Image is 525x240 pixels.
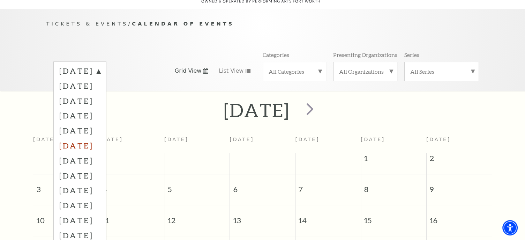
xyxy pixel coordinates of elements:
[59,138,100,153] label: [DATE]
[295,132,361,153] th: [DATE]
[99,174,164,198] span: 4
[296,98,322,123] button: next
[502,220,518,235] div: Accessibility Menu
[219,67,243,75] span: List View
[164,205,230,229] span: 12
[33,174,98,198] span: 3
[224,99,290,121] h2: [DATE]
[427,205,492,229] span: 16
[295,205,361,229] span: 14
[59,153,100,168] label: [DATE]
[333,51,397,58] p: Presenting Organizations
[361,153,426,167] span: 1
[59,93,100,108] label: [DATE]
[361,205,426,229] span: 15
[164,132,230,153] th: [DATE]
[263,51,289,58] p: Categories
[230,205,295,229] span: 13
[59,198,100,213] label: [DATE]
[427,153,492,167] span: 2
[59,108,100,123] label: [DATE]
[269,68,320,75] label: All Categories
[132,21,234,27] span: Calendar of Events
[59,123,100,138] label: [DATE]
[230,132,295,153] th: [DATE]
[164,174,230,198] span: 5
[339,68,391,75] label: All Organizations
[426,137,451,142] span: [DATE]
[46,21,128,27] span: Tickets & Events
[410,68,473,75] label: All Series
[59,213,100,228] label: [DATE]
[404,51,419,58] p: Series
[59,183,100,198] label: [DATE]
[361,174,426,198] span: 8
[59,78,100,93] label: [DATE]
[59,66,100,78] label: [DATE]
[33,132,99,153] th: [DATE]
[295,174,361,198] span: 7
[427,174,492,198] span: 9
[59,168,100,183] label: [DATE]
[361,137,385,142] span: [DATE]
[99,205,164,229] span: 11
[99,132,164,153] th: [DATE]
[175,67,202,75] span: Grid View
[46,20,479,28] p: /
[230,174,295,198] span: 6
[33,205,98,229] span: 10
